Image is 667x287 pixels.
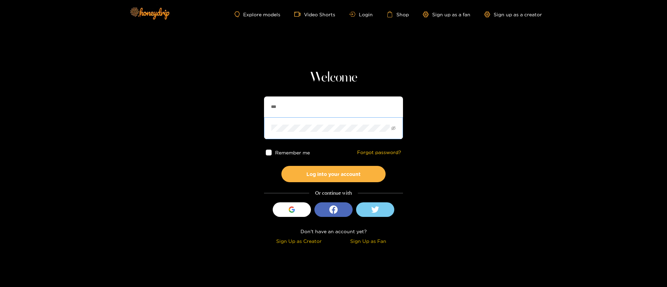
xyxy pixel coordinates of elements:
[234,11,280,17] a: Explore models
[264,227,403,235] div: Don't have an account yet?
[264,189,403,197] div: Or continue with
[275,150,310,155] span: Remember me
[391,126,396,130] span: eye-invisible
[264,69,403,86] h1: Welcome
[387,11,409,17] a: Shop
[294,11,304,17] span: video-camera
[349,12,373,17] a: Login
[266,237,332,245] div: Sign Up as Creator
[335,237,401,245] div: Sign Up as Fan
[357,150,401,155] a: Forgot password?
[423,11,470,17] a: Sign up as a fan
[484,11,542,17] a: Sign up as a creator
[294,11,335,17] a: Video Shorts
[281,166,386,182] button: Log into your account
